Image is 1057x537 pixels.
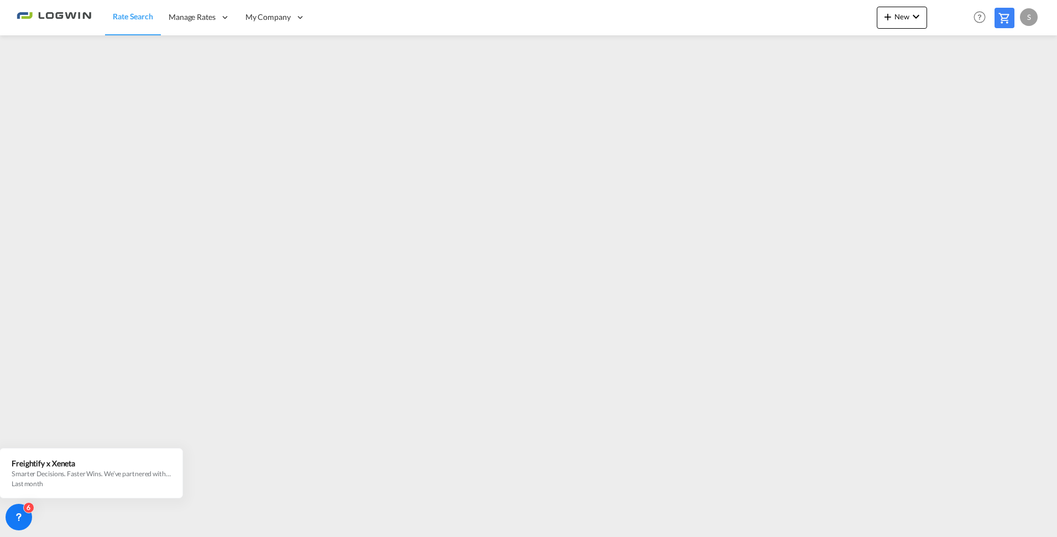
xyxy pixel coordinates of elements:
[970,8,989,27] span: Help
[881,10,894,23] md-icon: icon-plus 400-fg
[970,8,995,28] div: Help
[1020,8,1038,26] div: S
[245,12,291,23] span: My Company
[909,10,923,23] md-icon: icon-chevron-down
[169,12,216,23] span: Manage Rates
[113,12,153,21] span: Rate Search
[17,5,91,30] img: 2761ae10d95411efa20a1f5e0282d2d7.png
[881,12,923,21] span: New
[877,7,927,29] button: icon-plus 400-fgNewicon-chevron-down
